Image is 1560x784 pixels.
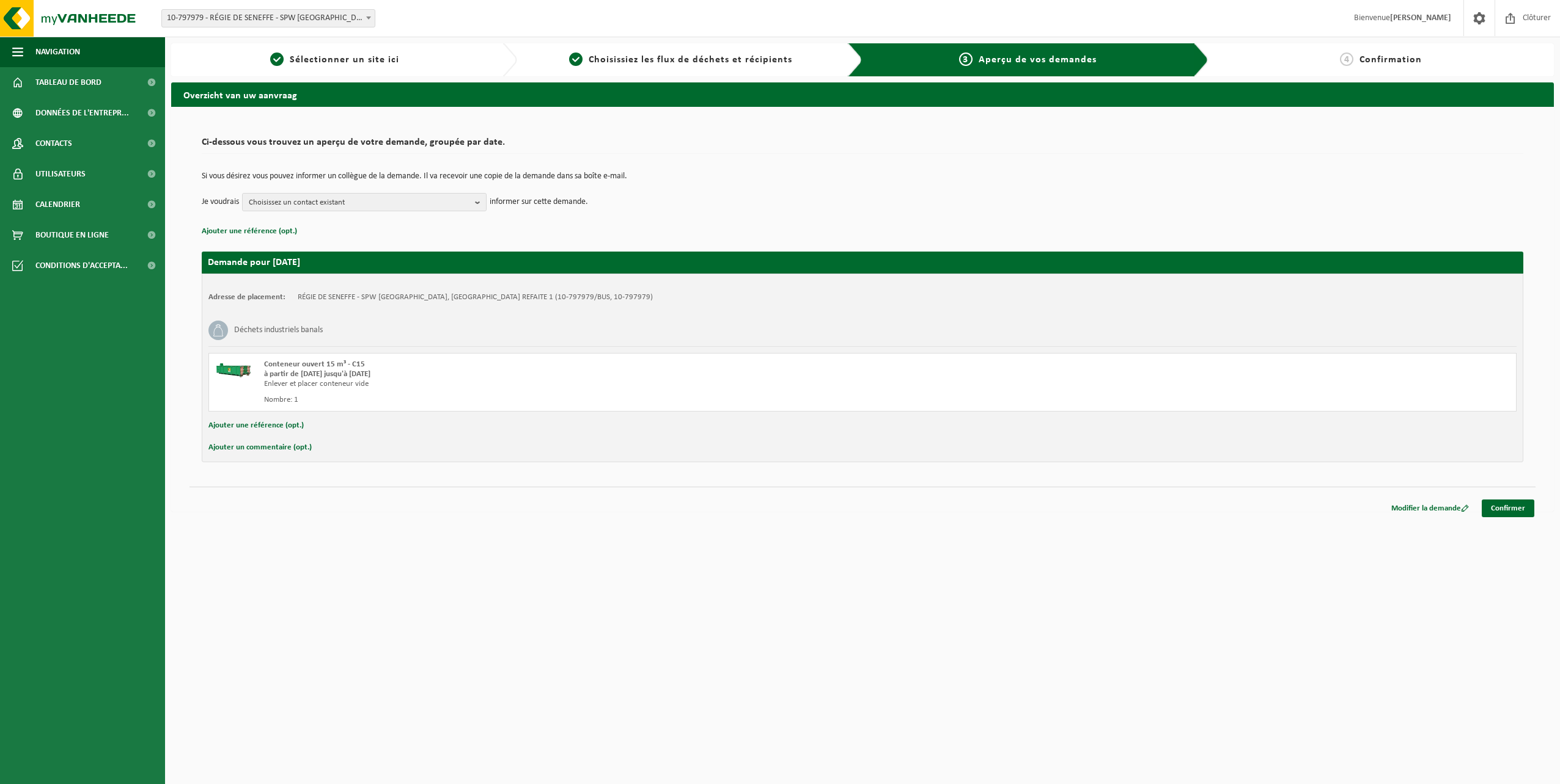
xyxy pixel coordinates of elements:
span: 1 [270,53,284,66]
strong: à partir de [DATE] jusqu'à [DATE] [264,370,370,378]
span: 10-797979 - RÉGIE DE SENEFFE - SPW CHARLEROI - SENEFFE [161,9,375,27]
a: Confirmer [1482,499,1534,517]
span: Contacts [35,128,72,159]
p: Si vous désirez vous pouvez informer un collègue de la demande. Il va recevoir une copie de la de... [202,172,1523,181]
span: Confirmation [1359,55,1422,65]
span: Boutique en ligne [35,220,109,250]
a: 1Sélectionner un site ici [177,53,493,67]
span: Aperçu de vos demandes [979,55,1097,65]
td: RÉGIE DE SENEFFE - SPW [GEOGRAPHIC_DATA], [GEOGRAPHIC_DATA] REFAITE 1 (10-797979/BUS, 10-797979) [298,292,653,302]
div: Nombre: 1 [264,395,911,405]
img: HK-XC-15-GN-00.png [215,360,252,378]
a: Modifier la demande [1382,499,1478,517]
strong: [PERSON_NAME] [1390,13,1451,23]
span: Conteneur ouvert 15 m³ - C15 [264,360,365,368]
div: Enlever et placer conteneur vide [264,379,911,389]
p: Je voudrais [202,193,239,211]
span: 2 [569,53,583,66]
h2: Overzicht van uw aanvraag [171,82,1554,106]
a: 2Choisissiez les flux de déchets et récipients [523,53,839,67]
p: informer sur cette demande. [490,193,588,211]
h3: Déchets industriels banals [234,321,323,340]
button: Ajouter un commentaire (opt.) [208,440,312,456]
span: Choisissez un contact existant [249,194,470,212]
button: Choisissez un contact existant [242,193,487,211]
span: 4 [1340,53,1353,66]
button: Ajouter une référence (opt.) [202,223,297,239]
span: Conditions d'accepta... [35,250,128,281]
h2: Ci-dessous vous trouvez un aperçu de votre demande, groupée par date. [202,137,1523,154]
span: 3 [959,53,973,66]
strong: Demande pour [DATE] [208,258,300,267]
span: Données de l'entrepr... [35,98,129,128]
span: Utilisateurs [35,159,86,189]
span: Sélectionner un site ici [290,55,399,65]
span: Choisissiez les flux de déchets et récipients [589,55,792,65]
span: Navigation [35,37,80,67]
strong: Adresse de placement: [208,293,285,301]
span: Calendrier [35,189,80,220]
button: Ajouter une référence (opt.) [208,418,304,434]
span: 10-797979 - RÉGIE DE SENEFFE - SPW CHARLEROI - SENEFFE [162,10,375,27]
span: Tableau de bord [35,67,101,98]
